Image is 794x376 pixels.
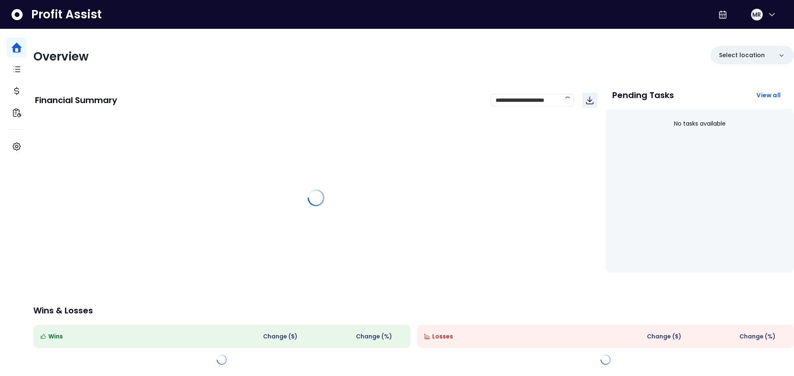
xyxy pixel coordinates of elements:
[33,306,794,315] p: Wins & Losses
[719,51,765,60] p: Select location
[756,91,781,99] span: View all
[432,332,453,341] span: Losses
[356,332,392,341] span: Change (%)
[31,7,102,22] span: Profit Assist
[48,332,63,341] span: Wins
[647,332,681,341] span: Change ( $ )
[752,10,761,19] span: MR
[612,113,787,135] div: No tasks available
[739,332,776,341] span: Change (%)
[750,88,787,103] button: View all
[582,93,597,108] button: Download
[35,96,117,104] p: Financial Summary
[263,332,298,341] span: Change ( $ )
[612,91,674,99] p: Pending Tasks
[33,48,89,65] span: Overview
